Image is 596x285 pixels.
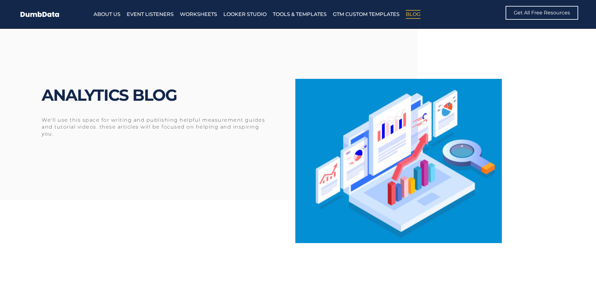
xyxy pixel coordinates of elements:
a: Tools & Templates [273,10,327,19]
a: About Us [94,10,120,19]
a: Blog [406,10,420,19]
a: Get All Free Resources [506,6,578,20]
a: GTM Custom Templates [333,10,400,19]
h6: We'll use this space for writing and publishing helpful measurement guides and tutorial videos. t... [42,117,266,137]
span: Get All Free Resources [514,10,570,15]
nav: Menu [94,10,465,19]
h1: Analytics Blog [42,83,313,108]
a: Looker Studio [223,10,267,19]
a: Worksheets [180,10,217,19]
a: Event Listeners [127,10,174,19]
